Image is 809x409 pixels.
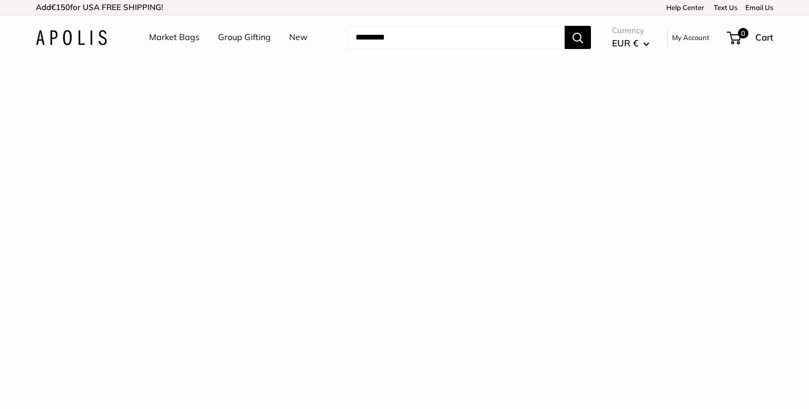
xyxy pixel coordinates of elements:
[36,30,107,45] img: Apolis
[755,32,773,43] span: Cart
[714,3,737,12] a: Text Us
[612,35,649,52] button: EUR €
[289,30,308,45] a: New
[565,26,591,49] button: Search
[738,28,748,38] span: 0
[612,37,638,48] span: EUR €
[347,26,565,49] input: Search...
[218,30,271,45] a: Group Gifting
[612,23,649,38] span: Currency
[672,31,709,44] a: My Account
[51,2,70,12] span: €150
[728,29,773,46] a: 0 Cart
[149,30,200,45] a: Market Bags
[745,3,773,12] a: Email Us
[666,3,704,12] a: Help Center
